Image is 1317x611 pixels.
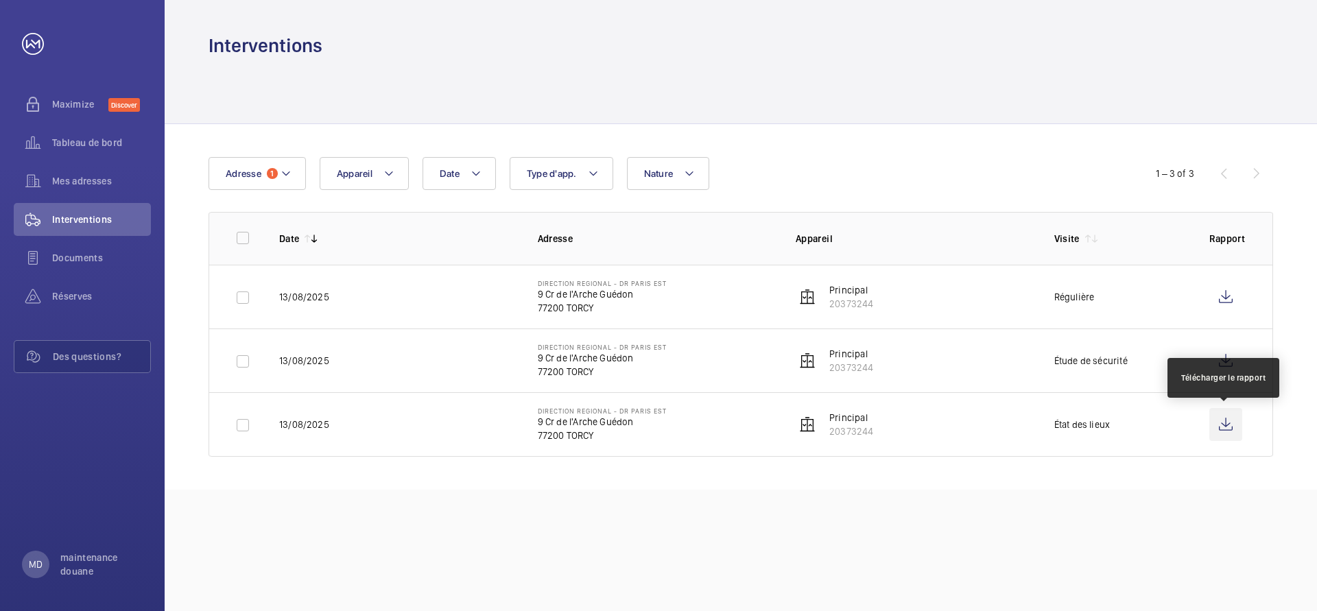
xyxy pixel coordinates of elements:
[538,407,667,415] p: Direction Regional - DR Paris EST
[320,157,409,190] button: Appareil
[1209,232,1245,245] p: Rapport
[829,411,873,424] p: Principal
[829,347,873,361] p: Principal
[1054,354,1128,368] div: Étude de sécurité
[279,354,329,368] p: 13/08/2025
[279,418,329,431] p: 13/08/2025
[799,289,816,305] img: elevator.svg
[337,168,372,179] span: Appareil
[423,157,496,190] button: Date
[1054,232,1080,245] p: Visite
[1054,418,1111,431] div: État des lieux
[279,290,329,304] p: 13/08/2025
[627,157,710,190] button: Nature
[267,168,278,179] span: 1
[510,157,613,190] button: Type d'app.
[538,301,667,315] p: 77200 TORCY
[538,343,667,351] p: Direction Regional - DR Paris EST
[226,168,261,179] span: Adresse
[1156,167,1194,180] div: 1 – 3 of 3
[829,283,873,297] p: Principal
[209,33,322,58] h1: Interventions
[1054,290,1095,304] div: Régulière
[52,136,151,149] span: Tableau de bord
[796,232,1032,245] p: Appareil
[538,365,667,379] p: 77200 TORCY
[527,168,577,179] span: Type d'app.
[279,232,299,245] p: Date
[799,352,816,369] img: elevator.svg
[538,287,667,301] p: 9 Cr de l'Arche Guédon
[1181,372,1266,384] div: Télécharger le rapport
[799,416,816,433] img: elevator.svg
[538,351,667,365] p: 9 Cr de l'Arche Guédon
[538,429,667,442] p: 77200 TORCY
[440,168,460,179] span: Date
[829,424,873,438] p: 20373244
[60,551,143,578] p: maintenance douane
[52,97,108,111] span: Maximize
[829,297,873,311] p: 20373244
[52,289,151,303] span: Réserves
[538,415,667,429] p: 9 Cr de l'Arche Guédon
[108,98,140,112] span: Discover
[52,213,151,226] span: Interventions
[829,361,873,374] p: 20373244
[538,232,774,245] p: Adresse
[644,168,674,179] span: Nature
[52,174,151,188] span: Mes adresses
[53,350,150,363] span: Des questions?
[52,251,151,265] span: Documents
[209,157,306,190] button: Adresse1
[29,558,43,571] p: MD
[538,279,667,287] p: Direction Regional - DR Paris EST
